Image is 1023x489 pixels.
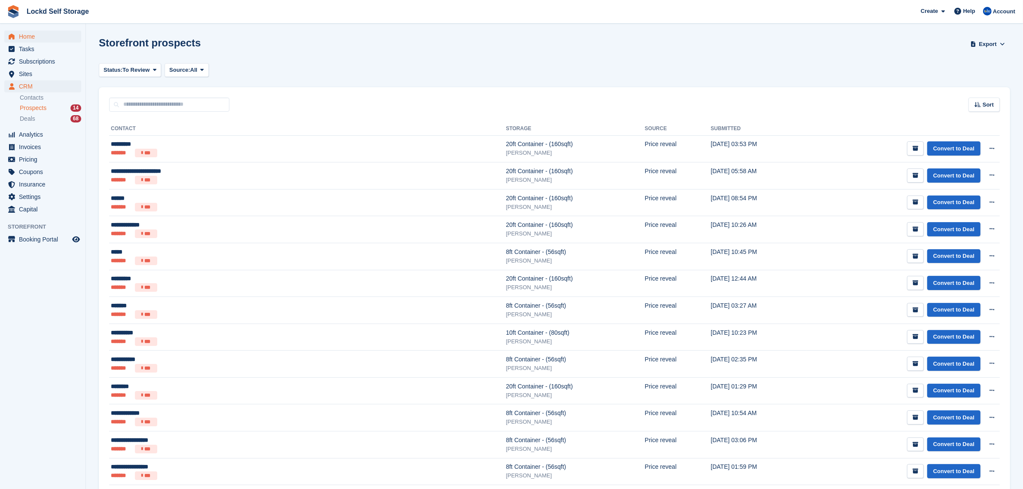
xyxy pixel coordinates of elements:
div: 20ft Container - (160sqft) [506,382,645,391]
td: Price reveal [645,189,711,216]
td: Price reveal [645,324,711,351]
div: [PERSON_NAME] [506,364,645,373]
a: Preview store [71,234,81,244]
span: Storefront [8,223,86,231]
div: 10ft Container - (80sqft) [506,328,645,337]
a: Deals 68 [20,114,81,123]
span: Tasks [19,43,70,55]
div: [PERSON_NAME] [506,176,645,184]
span: Sort [983,101,994,109]
td: [DATE] 03:27 AM [711,297,807,324]
a: Contacts [20,94,81,102]
a: Convert to Deal [927,384,980,398]
a: Lockd Self Storage [23,4,92,18]
span: Status: [104,66,122,74]
button: Source: All [165,63,209,77]
span: Coupons [19,166,70,178]
td: [DATE] 12:44 AM [711,270,807,297]
td: Price reveal [645,162,711,189]
a: Convert to Deal [927,249,980,263]
th: Storage [506,122,645,136]
a: menu [4,191,81,203]
span: Insurance [19,178,70,190]
a: Convert to Deal [927,330,980,344]
img: Jonny Bleach [983,7,992,15]
span: All [190,66,198,74]
th: Submitted [711,122,807,136]
div: [PERSON_NAME] [506,310,645,319]
a: menu [4,31,81,43]
a: menu [4,68,81,80]
td: [DATE] 08:54 PM [711,189,807,216]
a: Convert to Deal [927,222,980,236]
span: Export [979,40,997,49]
span: Help [963,7,975,15]
span: Pricing [19,153,70,165]
td: [DATE] 01:29 PM [711,377,807,404]
div: [PERSON_NAME] [506,149,645,157]
a: Convert to Deal [927,303,980,317]
td: [DATE] 10:54 AM [711,404,807,431]
h1: Storefront prospects [99,37,201,49]
td: Price reveal [645,404,711,431]
span: Prospects [20,104,46,112]
div: 8ft Container - (56sqft) [506,355,645,364]
a: Prospects 14 [20,104,81,113]
span: Subscriptions [19,55,70,67]
a: Convert to Deal [927,437,980,452]
div: 20ft Container - (160sqft) [506,194,645,203]
a: Convert to Deal [927,410,980,425]
a: menu [4,141,81,153]
img: stora-icon-8386f47178a22dfd0bd8f6a31ec36ba5ce8667c1dd55bd0f319d3a0aa187defe.svg [7,5,20,18]
a: Convert to Deal [927,464,980,478]
span: CRM [19,80,70,92]
span: Settings [19,191,70,203]
span: Deals [20,115,35,123]
span: Source: [169,66,190,74]
div: 68 [70,115,81,122]
a: Convert to Deal [927,357,980,371]
td: Price reveal [645,270,711,297]
a: menu [4,55,81,67]
div: [PERSON_NAME] [506,257,645,265]
span: Invoices [19,141,70,153]
button: Status: To Review [99,63,161,77]
div: [PERSON_NAME] [506,229,645,238]
div: 8ft Container - (56sqft) [506,248,645,257]
td: [DATE] 10:23 PM [711,324,807,351]
td: Price reveal [645,243,711,270]
span: Booking Portal [19,233,70,245]
a: Convert to Deal [927,168,980,183]
a: menu [4,233,81,245]
div: 20ft Container - (160sqft) [506,167,645,176]
a: menu [4,166,81,178]
span: Sites [19,68,70,80]
td: [DATE] 02:35 PM [711,351,807,378]
span: Home [19,31,70,43]
a: menu [4,128,81,141]
a: menu [4,43,81,55]
div: [PERSON_NAME] [506,445,645,453]
div: [PERSON_NAME] [506,337,645,346]
td: Price reveal [645,135,711,162]
td: [DATE] 01:59 PM [711,458,807,485]
div: [PERSON_NAME] [506,471,645,480]
a: Convert to Deal [927,196,980,210]
div: [PERSON_NAME] [506,283,645,292]
td: [DATE] 05:58 AM [711,162,807,189]
a: menu [4,178,81,190]
a: Convert to Deal [927,141,980,156]
th: Source [645,122,711,136]
th: Contact [109,122,506,136]
div: [PERSON_NAME] [506,203,645,211]
button: Export [969,37,1007,51]
a: Convert to Deal [927,276,980,290]
td: [DATE] 03:06 PM [711,431,807,458]
span: Capital [19,203,70,215]
span: Analytics [19,128,70,141]
a: menu [4,80,81,92]
div: [PERSON_NAME] [506,391,645,400]
span: Create [921,7,938,15]
div: 8ft Container - (56sqft) [506,409,645,418]
div: 8ft Container - (56sqft) [506,436,645,445]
